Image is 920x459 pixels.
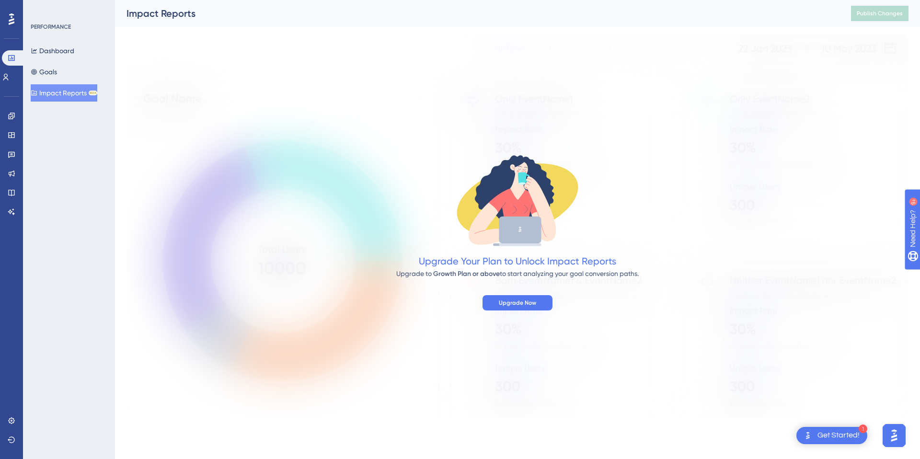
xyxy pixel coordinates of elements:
[433,270,500,278] span: Growth Plan or above
[126,7,827,20] div: Impact Reports
[23,2,60,14] span: Need Help?
[880,421,908,450] iframe: UserGuiding AI Assistant Launcher
[31,63,57,80] button: Goals
[857,10,903,17] span: Publish Changes
[483,295,552,310] button: Upgrade Now
[31,42,74,59] button: Dashboard
[419,255,616,267] span: Upgrade Your Plan to Unlock Impact Reports
[65,5,71,12] div: 9+
[802,430,814,441] img: launcher-image-alternative-text
[796,427,867,444] div: Open Get Started! checklist, remaining modules: 1
[851,6,908,21] button: Publish Changes
[396,270,639,277] span: Upgrade to to start analyzing your goal conversion paths.
[89,91,97,95] div: BETA
[859,425,867,433] div: 1
[31,23,71,31] div: PERFORMANCE
[499,299,536,307] span: Upgrade Now
[31,84,97,102] button: Impact ReportsBETA
[817,430,860,441] div: Get Started!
